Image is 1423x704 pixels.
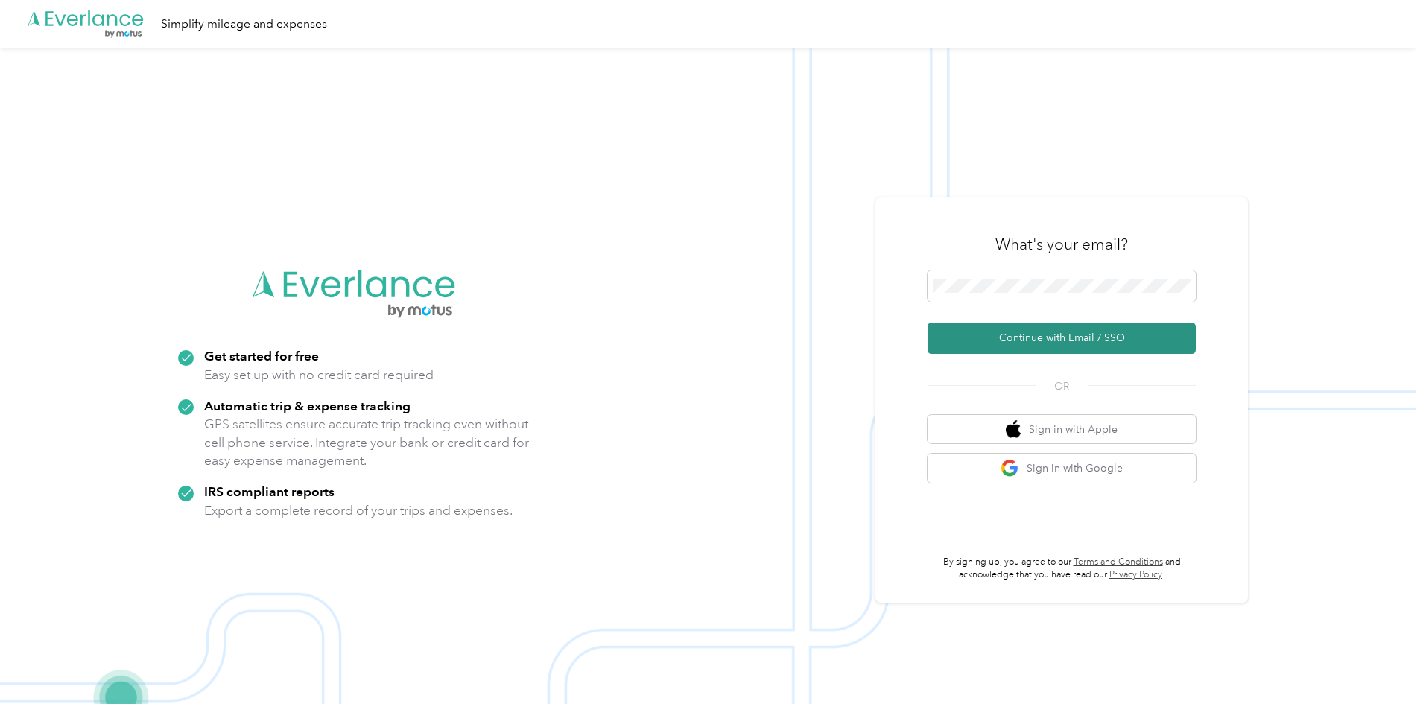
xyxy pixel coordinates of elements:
[161,15,327,34] div: Simplify mileage and expenses
[1109,569,1162,580] a: Privacy Policy
[204,483,335,499] strong: IRS compliant reports
[204,348,319,364] strong: Get started for free
[928,556,1196,582] p: By signing up, you agree to our and acknowledge that you have read our .
[204,501,513,520] p: Export a complete record of your trips and expenses.
[928,323,1196,354] button: Continue with Email / SSO
[928,454,1196,483] button: google logoSign in with Google
[204,398,411,413] strong: Automatic trip & expense tracking
[1074,556,1163,568] a: Terms and Conditions
[928,415,1196,444] button: apple logoSign in with Apple
[995,234,1128,255] h3: What's your email?
[1036,378,1088,394] span: OR
[204,366,434,384] p: Easy set up with no credit card required
[1001,459,1019,478] img: google logo
[1006,420,1021,439] img: apple logo
[204,415,530,470] p: GPS satellites ensure accurate trip tracking even without cell phone service. Integrate your bank...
